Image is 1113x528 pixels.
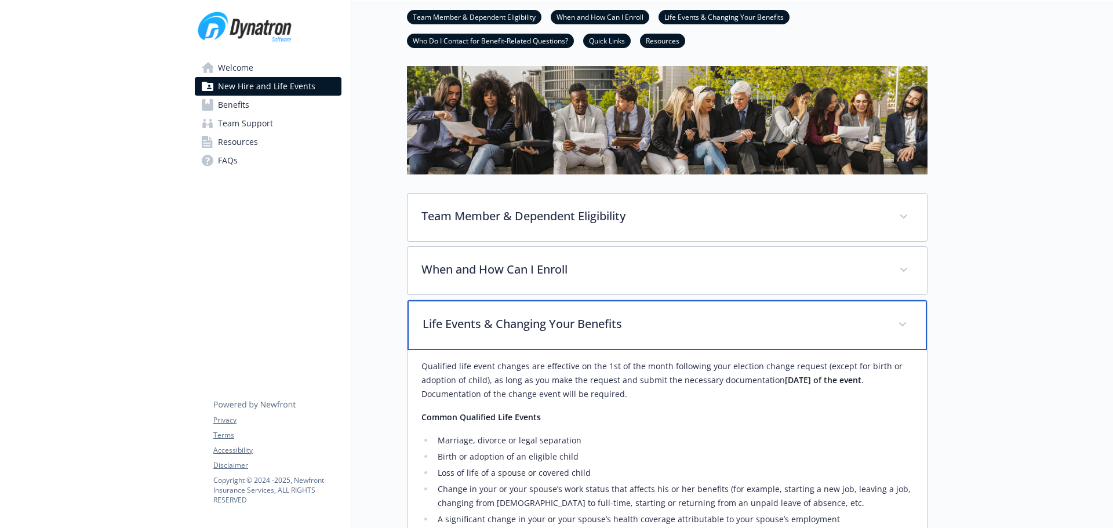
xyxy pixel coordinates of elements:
[213,445,341,456] a: Accessibility
[640,35,685,46] a: Resources
[408,300,927,350] div: Life Events & Changing Your Benefits
[551,11,649,22] a: When and How Can I Enroll
[195,151,341,170] a: FAQs
[421,359,913,401] p: Qualified life event changes are effective on the 1st of the month following your election change...
[408,247,927,294] div: When and How Can I Enroll
[195,114,341,133] a: Team Support
[218,77,315,96] span: New Hire and Life Events
[218,151,238,170] span: FAQs
[218,59,253,77] span: Welcome
[407,66,927,174] img: new hire page banner
[407,11,541,22] a: Team Member & Dependent Eligibility
[213,460,341,471] a: Disclaimer
[407,35,574,46] a: Who Do I Contact for Benefit-Related Questions?
[218,133,258,151] span: Resources
[434,466,913,480] li: Loss of life of a spouse or covered child
[434,450,913,464] li: Birth or adoption of an eligible child
[421,261,885,278] p: When and How Can I Enroll
[195,59,341,77] a: Welcome
[583,35,631,46] a: Quick Links
[785,374,861,385] strong: [DATE] of the event
[195,77,341,96] a: New Hire and Life Events
[421,207,885,225] p: Team Member & Dependent Eligibility
[408,194,927,241] div: Team Member & Dependent Eligibility
[421,412,541,423] strong: Common Qualified Life Events
[218,96,249,114] span: Benefits
[213,475,341,505] p: Copyright © 2024 - 2025 , Newfront Insurance Services, ALL RIGHTS RESERVED
[434,434,913,447] li: Marriage, divorce or legal separation
[195,133,341,151] a: Resources
[659,11,790,22] a: Life Events & Changing Your Benefits
[213,415,341,425] a: Privacy
[195,96,341,114] a: Benefits
[434,512,913,526] li: A significant change in your or your spouse’s health coverage attributable to your spouse’s emplo...
[218,114,273,133] span: Team Support
[423,315,884,333] p: Life Events & Changing Your Benefits
[434,482,913,510] li: Change in your or your spouse’s work status that affects his or her benefits (for example, starti...
[213,430,341,440] a: Terms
